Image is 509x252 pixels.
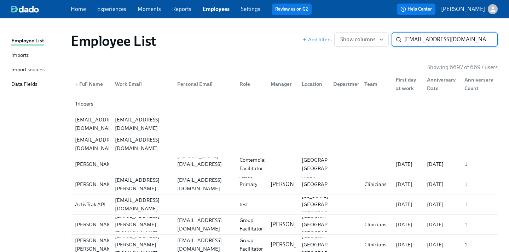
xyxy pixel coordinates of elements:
[112,80,172,88] div: Work Email
[265,77,296,91] div: Manager
[174,216,234,233] div: [EMAIL_ADDRESS][DOMAIN_NAME]
[271,221,314,228] p: [PERSON_NAME]
[237,216,266,233] div: Group Facilitator
[299,156,358,173] div: [GEOGRAPHIC_DATA], [GEOGRAPHIC_DATA]
[71,174,498,194] a: [PERSON_NAME][PERSON_NAME][EMAIL_ADDRESS][PERSON_NAME][DOMAIN_NAME][EMAIL_ADDRESS][DOMAIN_NAME]As...
[71,6,86,12] a: Home
[71,215,498,235] a: [PERSON_NAME][EMAIL_ADDRESS][PERSON_NAME][DOMAIN_NAME][EMAIL_ADDRESS][DOMAIN_NAME]Group Facilitat...
[72,136,122,152] div: [EMAIL_ADDRESS][DOMAIN_NAME]
[11,80,37,89] div: Data Fields
[459,77,496,91] div: Anniversary Count
[334,32,389,47] button: Show columns
[462,220,496,229] div: 1
[174,176,234,193] div: [EMAIL_ADDRESS][DOMAIN_NAME]
[75,83,79,86] span: ▲
[424,220,459,229] div: [DATE]
[237,156,276,173] div: Contemplative Facilitator
[11,66,45,74] div: Import sources
[71,114,498,134] a: [EMAIL_ADDRESS][DOMAIN_NAME][EMAIL_ADDRESS][DOMAIN_NAME]
[11,51,29,60] div: Imports
[72,220,119,229] div: [PERSON_NAME]
[268,80,296,88] div: Manager
[361,180,390,188] div: Clinicians
[361,80,390,88] div: Team
[71,154,498,174] a: [PERSON_NAME][PERSON_NAME][EMAIL_ADDRESS][DOMAIN_NAME]Contemplative Facilitator[GEOGRAPHIC_DATA],...
[109,77,172,91] div: Work Email
[393,200,421,209] div: [DATE]
[112,212,172,237] div: [EMAIL_ADDRESS][PERSON_NAME][DOMAIN_NAME]
[203,6,230,12] a: Employees
[11,6,39,13] img: dado
[72,180,119,188] div: [PERSON_NAME]
[172,77,234,91] div: Personal Email
[299,172,357,197] div: Akron [GEOGRAPHIC_DATA] [GEOGRAPHIC_DATA]
[427,64,498,71] p: Showing 6697 of 6697 users
[462,240,496,249] div: 1
[299,212,357,237] div: [GEOGRAPHIC_DATA] [GEOGRAPHIC_DATA] [GEOGRAPHIC_DATA]
[11,80,65,89] a: Data Fields
[340,36,383,43] span: Show columns
[393,180,421,188] div: [DATE]
[174,151,234,177] div: [PERSON_NAME][EMAIL_ADDRESS][DOMAIN_NAME]
[237,172,265,197] div: Assoc Primary Therapist
[241,6,260,12] a: Settings
[462,200,496,209] div: 1
[71,194,498,215] a: ActivTrak API[EMAIL_ADDRESS][DOMAIN_NAME]test[US_STATE] [GEOGRAPHIC_DATA] [GEOGRAPHIC_DATA][DATE]...
[112,196,172,213] div: [EMAIL_ADDRESS][DOMAIN_NAME]
[296,77,327,91] div: Location
[462,76,496,92] div: Anniversary Count
[72,77,109,91] div: ▲Full Name
[11,37,65,46] a: Employee List
[71,174,498,194] div: [PERSON_NAME][PERSON_NAME][EMAIL_ADDRESS][PERSON_NAME][DOMAIN_NAME][EMAIL_ADDRESS][DOMAIN_NAME]As...
[424,76,459,92] div: Anniversary Date
[361,220,390,229] div: Clinicians
[97,6,126,12] a: Experiences
[393,240,421,249] div: [DATE]
[271,180,314,188] p: [PERSON_NAME]
[138,6,161,12] a: Moments
[237,200,265,209] div: test
[275,6,308,13] a: Review us on G2
[72,115,122,132] div: [EMAIL_ADDRESS][DOMAIN_NAME]
[71,154,498,174] div: [PERSON_NAME][PERSON_NAME][EMAIL_ADDRESS][DOMAIN_NAME]Contemplative Facilitator[GEOGRAPHIC_DATA],...
[299,192,357,217] div: [US_STATE] [GEOGRAPHIC_DATA] [GEOGRAPHIC_DATA]
[299,80,327,88] div: Location
[424,160,459,168] div: [DATE]
[272,4,312,15] button: Review us on G2
[172,6,191,12] a: Reports
[72,200,109,209] div: ActivTrak API
[424,200,459,209] div: [DATE]
[462,180,496,188] div: 1
[11,66,65,74] a: Import sources
[237,80,265,88] div: Role
[234,77,265,91] div: Role
[390,77,421,91] div: First day at work
[361,240,390,249] div: Clinicians
[328,77,359,91] div: Department
[112,136,172,152] div: [EMAIL_ADDRESS][DOMAIN_NAME]
[112,115,172,132] div: [EMAIL_ADDRESS][DOMAIN_NAME]
[271,241,314,248] p: [PERSON_NAME]
[393,160,421,168] div: [DATE]
[462,160,496,168] div: 1
[400,6,432,13] span: Help Center
[302,36,331,43] button: Add filters
[393,220,421,229] div: [DATE]
[404,32,498,47] input: Search by name
[11,37,44,46] div: Employee List
[397,4,435,15] button: Help Center
[11,51,65,60] a: Imports
[71,134,498,154] a: [EMAIL_ADDRESS][DOMAIN_NAME][EMAIL_ADDRESS][DOMAIN_NAME]
[424,180,459,188] div: [DATE]
[441,4,498,14] button: [PERSON_NAME]
[441,5,485,13] p: [PERSON_NAME]
[71,32,156,49] h1: Employee List
[71,94,498,114] a: Triggers
[72,160,119,168] div: [PERSON_NAME]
